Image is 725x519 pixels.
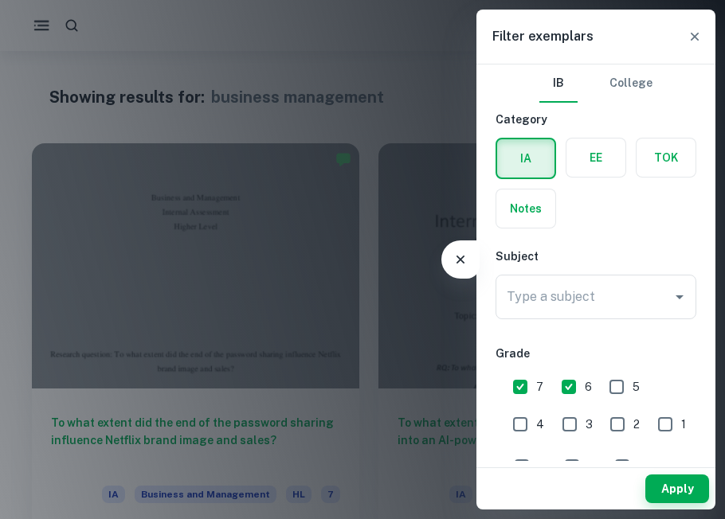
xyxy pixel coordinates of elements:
button: College [609,64,652,103]
button: Notes [496,189,555,228]
span: 6 [585,378,592,396]
button: TOK [637,139,696,177]
h6: Grade [496,345,696,362]
span: B [588,458,596,475]
div: Filter type choice [539,64,652,103]
span: C [638,458,646,475]
button: Apply [645,474,709,503]
span: 5 [633,378,640,396]
h6: Filter exemplars [492,27,594,46]
span: A [538,458,546,475]
span: 3 [586,416,593,433]
h6: Subject [496,248,696,265]
h6: Category [496,111,696,128]
button: IB [539,64,578,103]
span: 2 [633,416,640,433]
span: 7 [536,378,543,396]
button: Filter [445,244,476,275]
span: 1 [681,416,686,433]
span: 4 [536,416,544,433]
button: IA [497,139,555,178]
button: Open [668,286,691,308]
button: EE [566,139,625,177]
